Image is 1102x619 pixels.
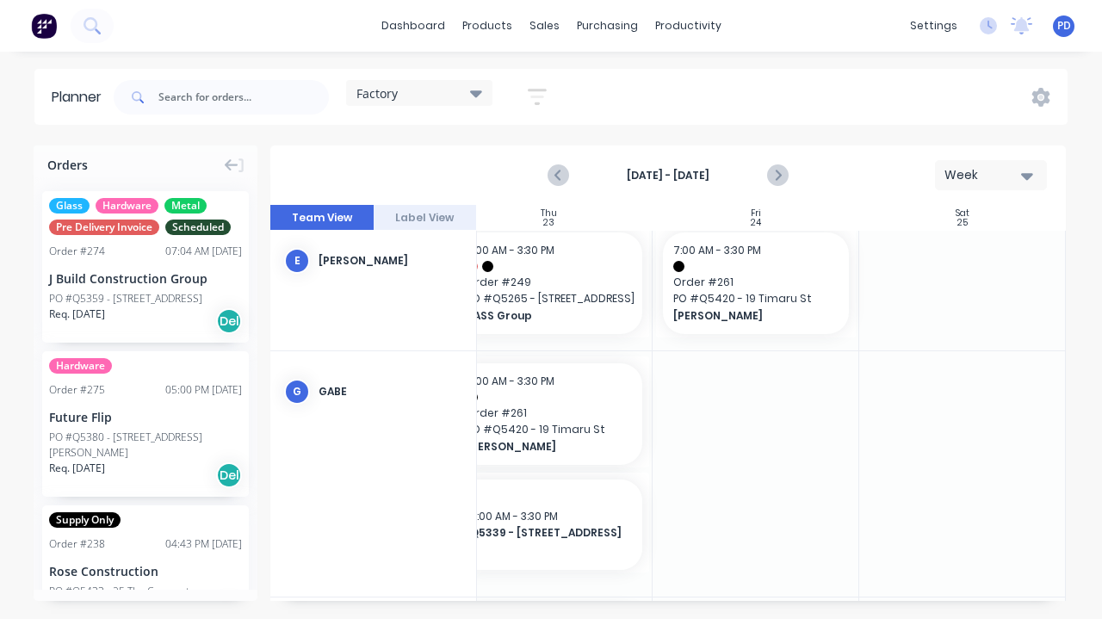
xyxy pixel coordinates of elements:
[957,219,968,227] div: 25
[49,382,105,398] div: Order # 275
[751,219,761,227] div: 24
[49,536,105,552] div: Order # 238
[165,382,242,398] div: 05:00 PM [DATE]
[470,509,558,523] span: 7:00 AM - 3:30 PM
[673,308,822,324] span: [PERSON_NAME]
[467,405,632,421] span: Order # 261
[521,13,568,39] div: sales
[164,198,207,214] span: Metal
[1057,18,1071,34] span: PD
[467,439,616,455] span: [PERSON_NAME]
[901,13,966,39] div: settings
[673,291,839,306] span: PO # Q5420 - 19 Timaru St
[49,584,189,599] div: PO #Q5433 - 25 The Crescent
[751,208,761,219] div: Fri
[49,244,105,259] div: Order # 274
[467,291,632,306] span: PO # Q5265 - [STREET_ADDRESS]
[673,275,839,290] span: Order # 261
[49,408,242,426] div: Future Flip
[31,13,57,39] img: Factory
[470,525,628,541] span: Q5339 - [STREET_ADDRESS]
[165,244,242,259] div: 07:04 AM [DATE]
[49,358,112,374] span: Hardware
[541,208,557,219] div: Thu
[216,308,242,334] div: Del
[49,562,242,580] div: Rose Construction
[52,87,110,108] div: Planner
[49,198,90,214] span: Glass
[49,269,242,288] div: J Build Construction Group
[582,168,754,183] strong: [DATE] - [DATE]
[158,80,329,115] input: Search for orders...
[319,253,462,269] div: [PERSON_NAME]
[374,205,477,231] button: Label View
[467,308,616,324] span: TASS Group
[49,461,105,476] span: Req. [DATE]
[647,13,730,39] div: productivity
[454,13,521,39] div: products
[165,536,242,552] div: 04:43 PM [DATE]
[284,248,310,274] div: E
[49,220,159,235] span: Pre Delivery Invoice
[373,13,454,39] a: dashboard
[47,156,88,174] span: Orders
[216,462,242,488] div: Del
[49,512,121,528] span: Supply Only
[568,13,647,39] div: purchasing
[270,205,374,231] button: Team View
[96,198,158,214] span: Hardware
[49,430,242,461] div: PO #Q5380 - [STREET_ADDRESS][PERSON_NAME]
[49,306,105,322] span: Req. [DATE]
[165,220,231,235] span: Scheduled
[284,379,310,405] div: G
[467,422,632,437] span: PO # Q5420 - 19 Timaru St
[49,291,202,306] div: PO #Q5359 - [STREET_ADDRESS]
[356,84,398,102] span: Factory
[467,374,554,388] span: 7:00 AM - 3:30 PM
[543,219,554,227] div: 23
[944,166,1024,184] div: Week
[467,275,632,290] span: Order # 249
[956,208,969,219] div: Sat
[935,160,1047,190] button: Week
[319,384,462,399] div: Gabe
